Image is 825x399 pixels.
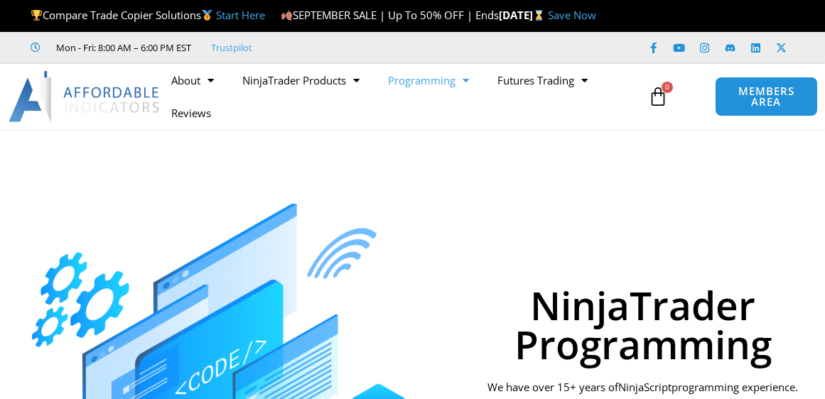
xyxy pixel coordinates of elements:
[31,10,42,21] img: 🏆
[31,8,265,22] span: Compare Trade Copier Solutions
[202,10,212,21] img: 🥇
[548,8,596,22] a: Save Now
[483,64,602,97] a: Futures Trading
[627,76,689,117] a: 0
[9,71,161,122] img: LogoAI | Affordable Indicators – NinjaTrader
[53,39,191,56] span: Mon - Fri: 8:00 AM – 6:00 PM EST
[618,380,672,394] span: NinjaScript
[157,64,644,129] nav: Menu
[374,64,483,97] a: Programming
[281,10,292,21] img: 🍂
[157,64,228,97] a: About
[472,285,814,364] h1: NinjaTrader Programming
[662,82,673,93] span: 0
[211,39,252,56] a: Trustpilot
[216,8,265,22] a: Start Here
[228,64,374,97] a: NinjaTrader Products
[715,77,818,116] a: MEMBERS AREA
[499,8,548,22] strong: [DATE]
[157,97,225,129] a: Reviews
[534,10,544,21] img: ⌛
[730,86,803,107] span: MEMBERS AREA
[281,8,499,22] span: SEPTEMBER SALE | Up To 50% OFF | Ends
